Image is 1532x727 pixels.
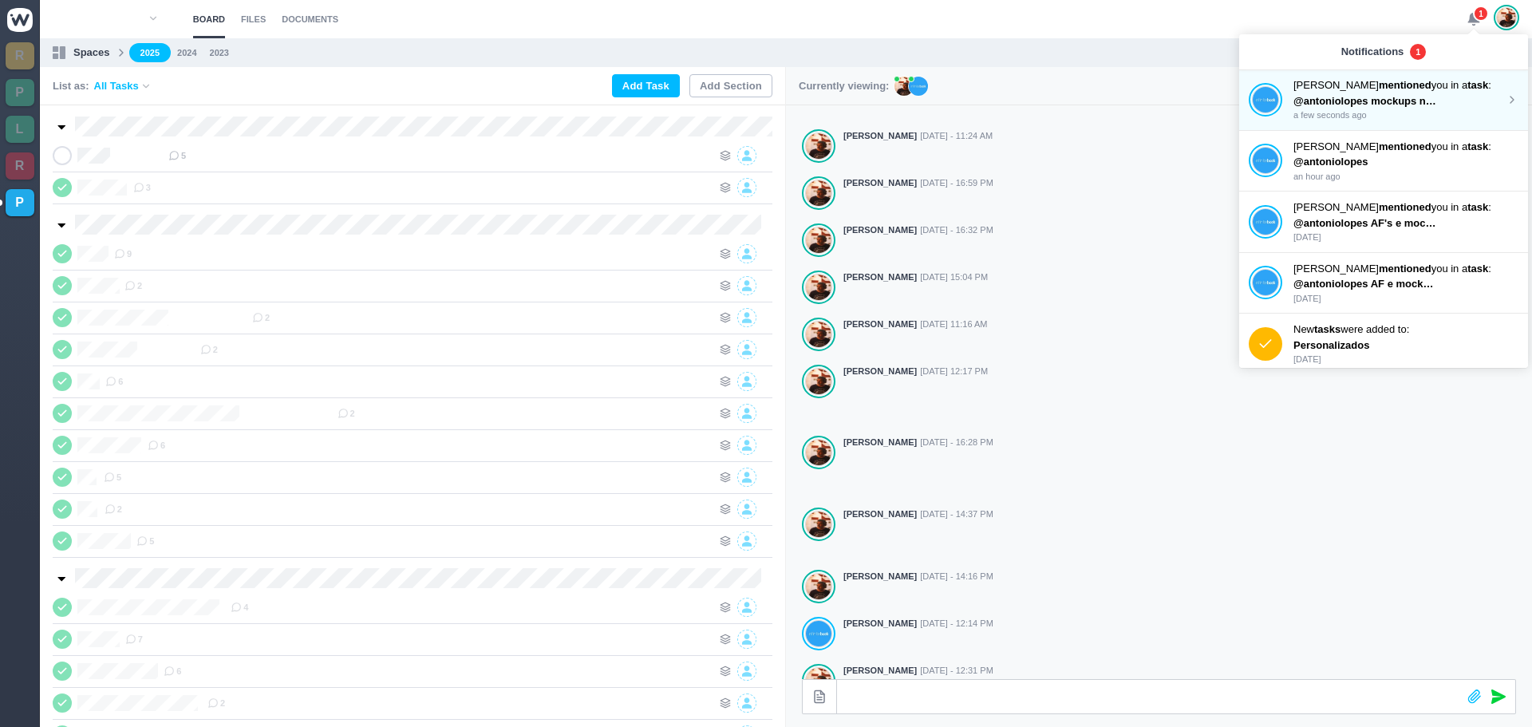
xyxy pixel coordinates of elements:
span: All Tasks [94,78,139,94]
img: João Tosta [1253,147,1278,174]
p: a few seconds ago [1293,109,1506,122]
a: 2025 [129,43,171,63]
strong: mentioned [1379,201,1431,213]
img: Antonio Lopes [806,227,831,254]
span: [DATE] 12:17 PM [920,365,988,378]
a: R [6,152,34,180]
a: João Tosta [PERSON_NAME]mentionedyou in atask: @antoniolopes AF's e mockup na drive [DATE] [1249,200,1518,244]
strong: [PERSON_NAME] [843,664,917,678]
p: Notifications [1341,44,1404,60]
a: João Tosta [PERSON_NAME]mentionedyou in atask: @antoniolopes AF e mockup na drive [DATE] [1249,261,1518,306]
strong: task [1467,201,1488,213]
p: an hour ago [1293,170,1518,184]
p: [DATE] [1293,353,1518,366]
span: @antoniolopes [1293,156,1368,168]
strong: mentioned [1379,79,1431,91]
img: Antonio Lopes [806,180,831,207]
img: João Tosta [1253,86,1278,113]
strong: task [1467,140,1488,152]
strong: [PERSON_NAME] [843,271,917,284]
span: @antoniolopes AF's e mockup na drive [1293,217,1487,229]
a: Newtaskswere added to: Personalizados [DATE] [1249,322,1518,366]
strong: [PERSON_NAME] [843,436,917,449]
p: [PERSON_NAME] you in a : [1293,200,1518,215]
img: Antonio Lopes [806,321,831,348]
a: L [6,116,34,143]
p: Currently viewing: [799,78,889,94]
span: [DATE] 11:16 AM [920,318,987,331]
strong: [PERSON_NAME] [843,570,917,583]
img: spaces [53,46,65,59]
strong: task [1467,79,1488,91]
strong: [PERSON_NAME] [843,176,917,190]
a: P [6,79,34,106]
img: João Tosta [1253,269,1278,296]
div: List as: [53,78,152,94]
strong: [PERSON_NAME] [843,365,917,378]
span: @antoniolopes mockups na drive [1293,95,1459,107]
p: [DATE] [1293,231,1518,244]
p: Personalizados [1293,338,1437,354]
img: Antonio Lopes [806,274,831,301]
a: R [6,42,34,69]
a: P [6,189,34,216]
strong: [PERSON_NAME] [843,508,917,521]
p: [PERSON_NAME] you in a : [1293,261,1518,277]
strong: [PERSON_NAME] [843,617,917,630]
img: Antonio Lopes [806,511,831,538]
a: 2024 [177,46,196,60]
span: [DATE] - 11:24 AM [920,129,993,143]
p: [PERSON_NAME] you in a : [1293,77,1506,93]
p: [DATE] [1293,292,1518,306]
p: New were added to: [1293,322,1518,338]
img: João Tosta [806,620,831,647]
a: João Tosta [PERSON_NAME]mentionedyou in atask: @antoniolopes mockups na drive a few seconds ago [1249,77,1518,122]
span: @antoniolopes AF e mockup na drive [1293,278,1479,290]
span: 1 [1473,6,1489,22]
img: AL [894,77,914,96]
img: Antonio Lopes [1497,7,1516,28]
img: João Tosta [1253,208,1278,235]
strong: tasks [1314,323,1340,335]
button: Add Task [612,74,680,97]
strong: [PERSON_NAME] [843,129,917,143]
button: Add Section [689,74,772,97]
a: 2023 [210,46,229,60]
strong: mentioned [1379,263,1431,275]
img: Antonio Lopes [806,573,831,600]
span: [DATE] - 14:16 PM [920,570,993,583]
span: [DATE] - 12:14 PM [920,617,993,630]
p: [PERSON_NAME] you in a : [1293,139,1518,155]
span: [DATE] - 16:59 PM [920,176,993,190]
a: João Tosta [PERSON_NAME]mentionedyou in atask: @antoniolopes an hour ago [1249,139,1518,184]
img: winio [7,8,33,32]
span: [DATE] - 16:28 PM [920,436,993,449]
img: JT [909,77,928,96]
strong: task [1467,263,1488,275]
span: 1 [1410,44,1426,60]
strong: [PERSON_NAME] [843,318,917,331]
strong: mentioned [1379,140,1431,152]
span: [DATE] - 16:32 PM [920,223,993,237]
img: Antonio Lopes [806,368,831,395]
img: Antonio Lopes [806,132,831,160]
span: [DATE] - 12:31 PM [920,664,993,678]
p: Spaces [73,45,110,61]
img: Antonio Lopes [806,439,831,466]
span: [DATE] - 14:37 PM [920,508,993,521]
strong: [PERSON_NAME] [843,223,917,237]
span: [DATE] 15:04 PM [920,271,988,284]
